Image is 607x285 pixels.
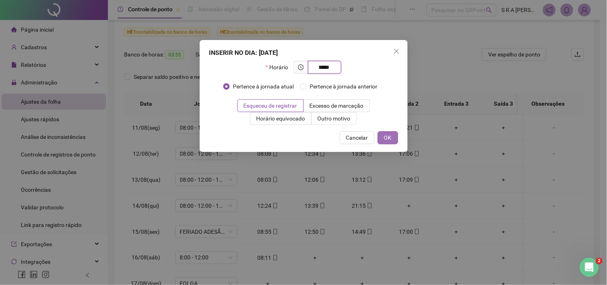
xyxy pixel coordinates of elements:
span: clock-circle [298,64,304,70]
span: 2 [596,258,603,264]
span: Pertence à jornada anterior [307,82,381,91]
span: OK [384,133,392,142]
span: Esqueceu de registrar [244,102,297,109]
span: Horário equivocado [256,115,305,122]
div: INSERIR NO DIA : [DATE] [209,48,398,58]
span: Cancelar [346,133,368,142]
span: close [393,48,400,54]
span: Outro motivo [318,115,351,122]
button: Close [390,45,403,58]
label: Horário [266,61,293,74]
button: Cancelar [340,131,375,144]
button: OK [378,131,398,144]
span: Pertence à jornada atual [230,82,297,91]
span: Excesso de marcação [310,102,364,109]
iframe: Intercom live chat [580,258,599,277]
